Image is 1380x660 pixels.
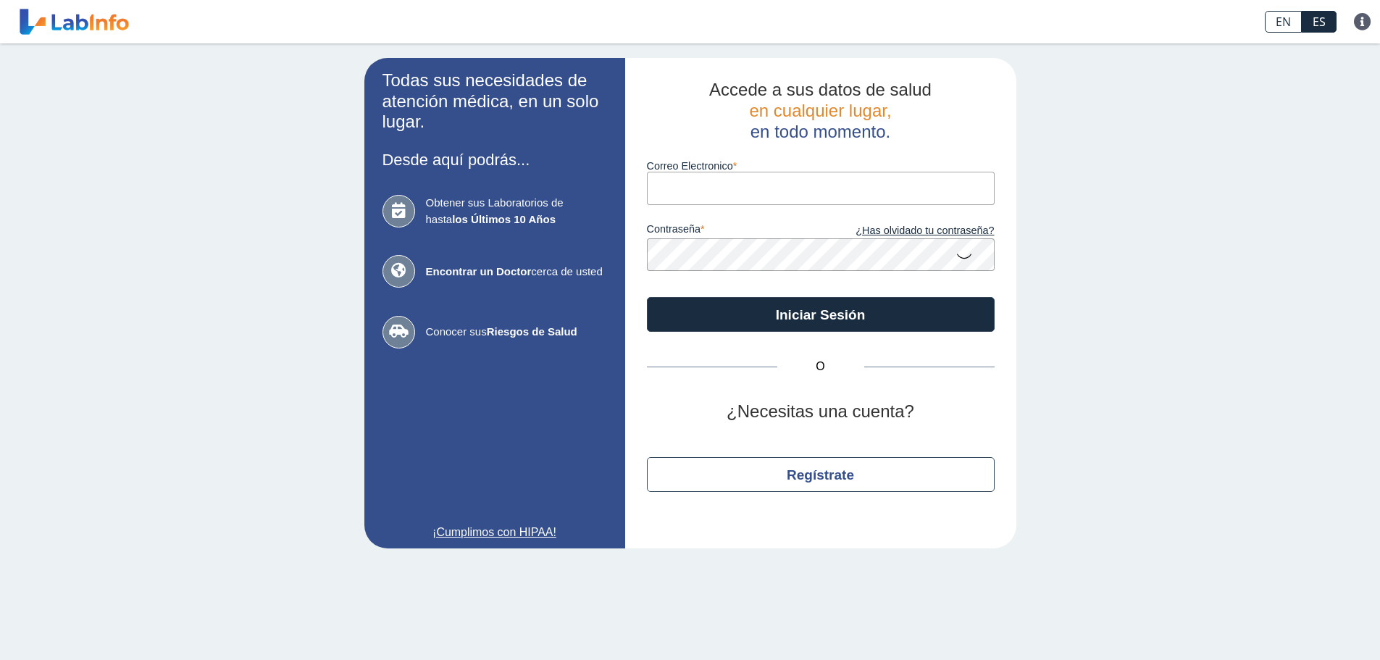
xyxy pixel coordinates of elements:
b: los Últimos 10 Años [452,213,556,225]
a: ¿Has olvidado tu contraseña? [821,223,995,239]
b: Encontrar un Doctor [426,265,532,277]
iframe: Help widget launcher [1251,603,1364,644]
label: Correo Electronico [647,160,995,172]
span: cerca de usted [426,264,607,280]
button: Regístrate [647,457,995,492]
label: contraseña [647,223,821,239]
a: EN [1265,11,1302,33]
span: en cualquier lugar, [749,101,891,120]
span: Conocer sus [426,324,607,341]
a: ES [1302,11,1337,33]
a: ¡Cumplimos con HIPAA! [382,524,607,541]
b: Riesgos de Salud [487,325,577,338]
button: Iniciar Sesión [647,297,995,332]
h3: Desde aquí podrás... [382,151,607,169]
span: Obtener sus Laboratorios de hasta [426,195,607,227]
span: en todo momento. [750,122,890,141]
h2: Todas sus necesidades de atención médica, en un solo lugar. [382,70,607,133]
span: Accede a sus datos de salud [709,80,932,99]
h2: ¿Necesitas una cuenta? [647,401,995,422]
span: O [777,358,864,375]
